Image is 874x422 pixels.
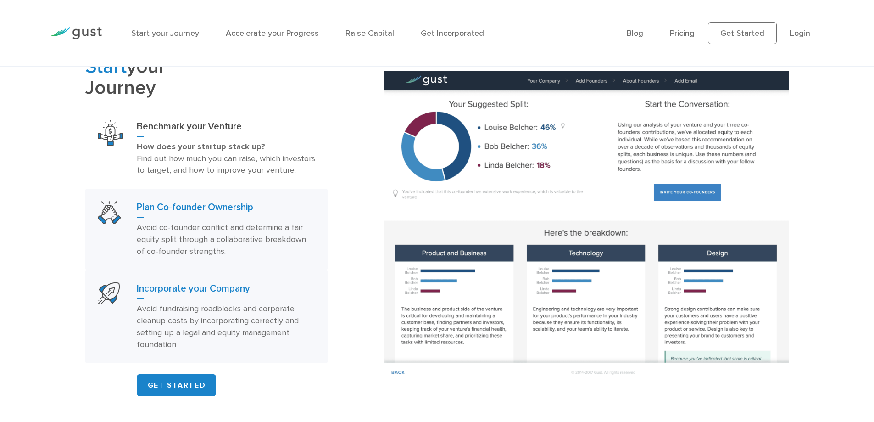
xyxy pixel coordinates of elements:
p: Avoid co-founder conflict and determine a fair equity split through a collaborative breakdown of ... [137,222,315,258]
img: Plan Co-founder Relationships [384,71,788,382]
h2: your Journey [85,56,328,99]
img: Plan Co Founder Ownership [98,201,121,224]
img: Benchmark Your Venture [98,120,123,146]
img: Gust Logo [50,27,102,39]
span: Start [85,55,127,78]
img: Start Your Company [98,282,120,304]
h3: Incorporate your Company [137,282,315,299]
a: Accelerate your Progress [226,28,319,38]
a: Raise Capital [345,28,394,38]
a: Login [790,28,810,38]
a: GET STARTED [137,374,216,396]
a: Get Started [708,22,777,44]
h3: Plan Co-founder Ownership [137,201,315,218]
a: Get Incorporated [421,28,484,38]
h3: Benchmark your Venture [137,120,315,137]
a: Start your Journey [131,28,199,38]
a: Blog [627,28,643,38]
a: Pricing [670,28,695,38]
a: Plan Co Founder OwnershipPlan Co-founder OwnershipAvoid co-founder conflict and determine a fair ... [85,189,328,270]
p: Avoid fundraising roadblocks and corporate cleanup costs by incorporating correctly and setting u... [137,303,315,351]
strong: How does your startup stack up? [137,142,265,152]
span: Find out how much you can raise, which investors to target, and how to improve your venture. [137,154,315,175]
a: Start Your CompanyIncorporate your CompanyAvoid fundraising roadblocks and corporate cleanup cost... [85,270,328,363]
a: Benchmark Your VentureBenchmark your VentureHow does your startup stack up? Find out how much you... [85,108,328,189]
